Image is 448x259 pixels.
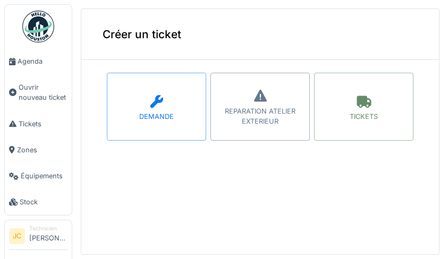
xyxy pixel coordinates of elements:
a: JC Technicien[PERSON_NAME] [9,225,67,250]
div: Créer un ticket [81,9,439,60]
span: Zones [17,145,67,155]
a: Stock [5,189,72,215]
a: Équipements [5,163,72,189]
span: Stock [20,197,67,207]
div: REPARATION ATELIER EXTERIEUR [211,106,309,126]
span: Ouvrir nouveau ticket [19,82,67,102]
div: Technicien [29,225,67,232]
span: Tickets [19,119,67,129]
li: [PERSON_NAME] [29,225,67,247]
span: Équipements [21,171,67,181]
a: Ouvrir nouveau ticket [5,74,72,110]
img: Badge_color-CXgf-gQk.svg [22,11,54,42]
div: DEMANDE [139,111,174,122]
a: Tickets [5,111,72,137]
div: TICKETS [350,111,378,122]
a: Agenda [5,48,72,74]
span: Agenda [18,56,67,66]
a: Zones [5,137,72,163]
li: JC [9,228,25,244]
